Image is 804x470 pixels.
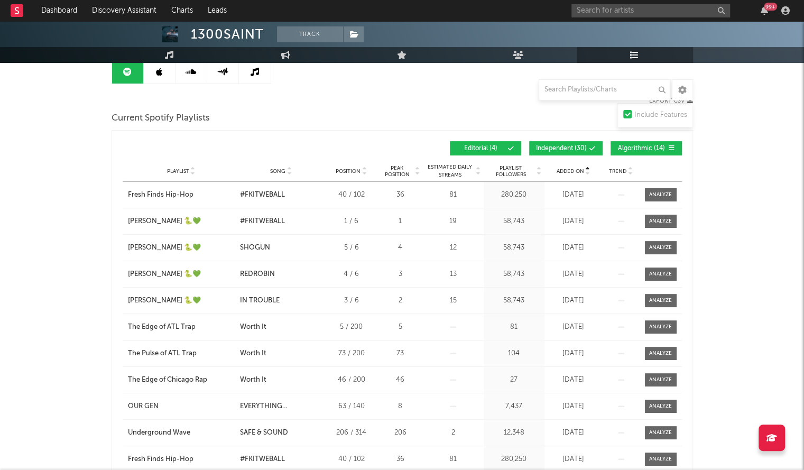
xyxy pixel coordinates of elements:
[240,348,266,359] div: Worth It
[328,190,375,200] div: 40 / 102
[426,243,481,253] div: 12
[128,454,235,465] a: Fresh Finds Hip-Hop
[557,168,584,174] span: Added On
[649,98,693,104] button: Export CSV
[277,26,343,42] button: Track
[486,322,542,333] div: 81
[547,296,600,306] div: [DATE]
[547,375,600,385] div: [DATE]
[240,375,266,385] div: Worth It
[328,454,375,465] div: 40 / 102
[128,454,193,465] div: Fresh Finds Hip-Hop
[240,269,275,280] div: REDROBIN
[539,79,671,100] input: Search Playlists/Charts
[450,141,521,155] button: Editorial(4)
[328,348,375,359] div: 73 / 200
[547,190,600,200] div: [DATE]
[128,243,235,253] a: [PERSON_NAME] 🐍💚
[571,4,730,17] input: Search for artists
[617,145,666,152] span: Algorithmic ( 14 )
[128,401,159,412] div: OUR GEN
[128,216,201,227] div: [PERSON_NAME] 🐍💚
[381,322,420,333] div: 5
[328,296,375,306] div: 3 / 6
[240,243,270,253] div: SHOGUN
[128,190,193,200] div: Fresh Finds Hip-Hop
[128,375,207,385] div: The Edge of Chicago Rap
[547,428,600,438] div: [DATE]
[381,190,420,200] div: 36
[191,26,264,42] div: 1300SAINT
[486,269,542,280] div: 58,743
[486,296,542,306] div: 58,743
[426,269,481,280] div: 13
[240,190,285,200] div: #FKITWEBALL
[426,428,481,438] div: 2
[128,190,235,200] a: Fresh Finds Hip-Hop
[547,243,600,253] div: [DATE]
[457,145,505,152] span: Editorial ( 4 )
[128,296,201,306] div: [PERSON_NAME] 🐍💚
[536,145,587,152] span: Independent ( 30 )
[426,216,481,227] div: 19
[486,165,535,178] span: Playlist Followers
[381,269,420,280] div: 3
[328,428,375,438] div: 206 / 314
[529,141,603,155] button: Independent(30)
[486,190,542,200] div: 280,250
[426,163,475,179] span: Estimated Daily Streams
[112,112,210,125] span: Current Spotify Playlists
[486,428,542,438] div: 12,348
[486,243,542,253] div: 58,743
[328,375,375,385] div: 46 / 200
[240,296,280,306] div: IN TROUBLE
[240,322,266,333] div: Worth It
[128,269,235,280] a: [PERSON_NAME] 🐍💚
[128,401,235,412] a: OUR GEN
[381,296,420,306] div: 2
[328,269,375,280] div: 4 / 6
[764,3,777,11] div: 99 +
[328,243,375,253] div: 5 / 6
[486,348,542,359] div: 104
[547,454,600,465] div: [DATE]
[486,216,542,227] div: 58,743
[328,216,375,227] div: 1 / 6
[240,401,322,412] div: EVERYTHING [PERSON_NAME]
[486,401,542,412] div: 7,437
[381,428,420,438] div: 206
[486,454,542,465] div: 280,250
[381,375,420,385] div: 46
[328,322,375,333] div: 5 / 200
[634,109,687,122] div: Include Features
[128,243,201,253] div: [PERSON_NAME] 🐍💚
[761,6,768,15] button: 99+
[381,165,414,178] span: Peak Position
[611,141,682,155] button: Algorithmic(14)
[547,348,600,359] div: [DATE]
[128,322,196,333] div: The Edge of ATL Trap
[128,428,235,438] a: Underground Wave
[128,348,235,359] a: The Pulse of ATL Trap
[486,375,542,385] div: 27
[381,216,420,227] div: 1
[328,401,375,412] div: 63 / 140
[240,428,288,438] div: SAFE & SOUND
[426,190,481,200] div: 81
[547,216,600,227] div: [DATE]
[381,348,420,359] div: 73
[336,168,361,174] span: Position
[426,296,481,306] div: 15
[128,216,235,227] a: [PERSON_NAME] 🐍💚
[426,454,481,465] div: 81
[381,401,420,412] div: 8
[240,216,285,227] div: #FKITWEBALL
[167,168,189,174] span: Playlist
[128,348,197,359] div: The Pulse of ATL Trap
[128,296,235,306] a: [PERSON_NAME] 🐍💚
[547,269,600,280] div: [DATE]
[240,454,285,465] div: #FKITWEBALL
[609,168,626,174] span: Trend
[128,375,235,385] a: The Edge of Chicago Rap
[128,269,201,280] div: [PERSON_NAME] 🐍💚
